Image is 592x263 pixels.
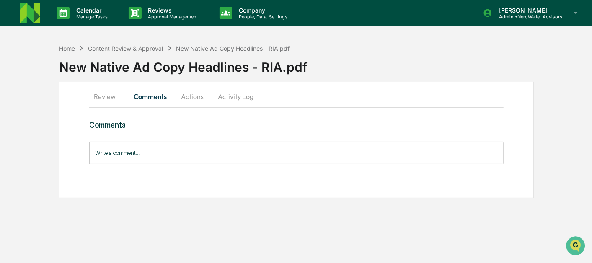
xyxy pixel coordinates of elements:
[5,161,56,177] a: 🔎Data Lookup
[59,45,75,52] div: Home
[8,166,15,172] div: 🔎
[176,45,290,52] div: New Native Ad Copy Headlines - RIA.pdf
[492,7,562,14] p: [PERSON_NAME]
[89,86,504,107] div: secondary tabs example
[89,86,127,107] button: Review
[142,14,203,20] p: Approval Management
[142,67,153,77] button: Start new chat
[142,7,203,14] p: Reviews
[17,115,23,121] img: 1746055101610-c473b297-6a78-478c-a979-82029cc54cd1
[38,73,115,79] div: We're available if you need us!
[173,86,211,107] button: Actions
[61,150,67,156] div: 🗄️
[211,86,260,107] button: Activity Log
[38,64,137,73] div: Start new chat
[70,14,112,20] p: Manage Tasks
[89,120,504,129] h3: Comments
[17,149,54,157] span: Preclearance
[59,53,592,75] div: New Native Ad Copy Headlines - RIA.pdf
[70,7,112,14] p: Calendar
[232,7,292,14] p: Company
[70,114,72,121] span: •
[83,185,101,191] span: Pylon
[59,185,101,191] a: Powered byPylon
[565,235,588,258] iframe: Open customer support
[20,3,40,23] img: logo
[8,18,153,31] p: How can we help?
[26,114,68,121] span: [PERSON_NAME]
[8,93,56,100] div: Past conversations
[8,106,22,120] img: Jack Rasmussen
[492,14,562,20] p: Admin • NerdWallet Advisors
[74,114,91,121] span: [DATE]
[8,150,15,156] div: 🖐️
[127,86,173,107] button: Comments
[69,149,104,157] span: Attestations
[57,146,107,161] a: 🗄️Attestations
[17,165,53,173] span: Data Lookup
[88,45,163,52] div: Content Review & Approval
[232,14,292,20] p: People, Data, Settings
[18,64,33,79] img: 8933085812038_c878075ebb4cc5468115_72.jpg
[130,91,153,102] button: See all
[8,64,23,79] img: 1746055101610-c473b297-6a78-478c-a979-82029cc54cd1
[5,146,57,161] a: 🖐️Preclearance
